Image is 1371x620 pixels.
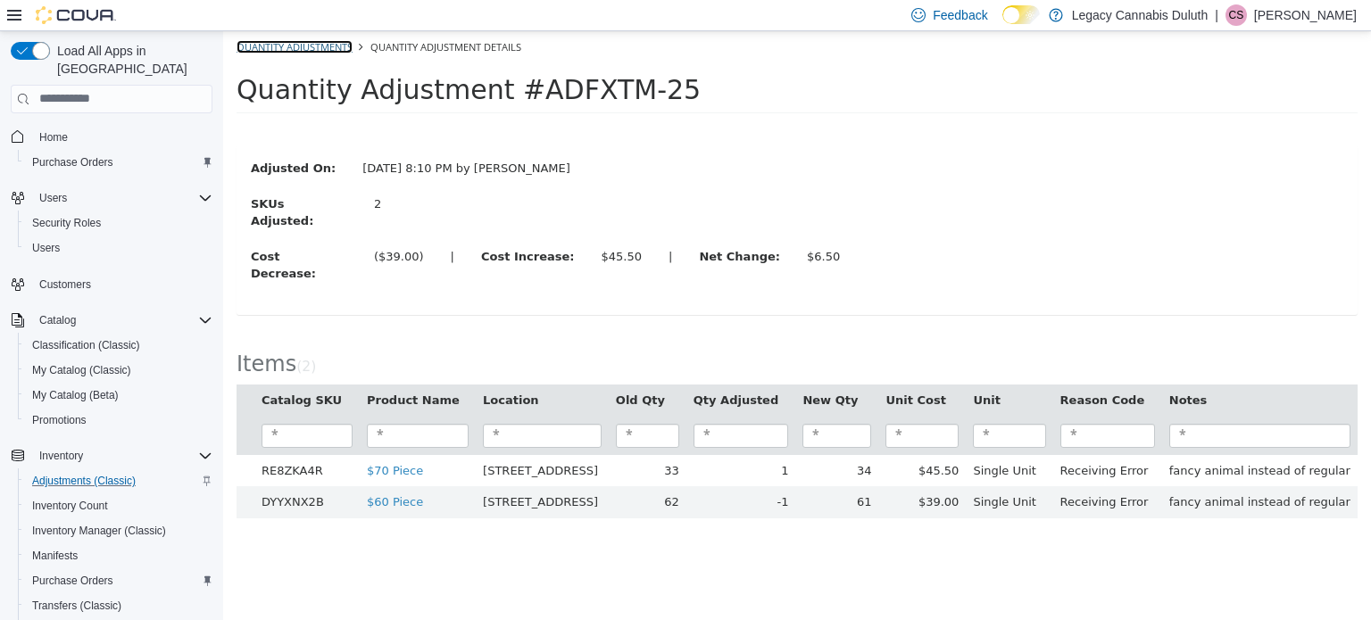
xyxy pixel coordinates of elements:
a: Users [25,237,67,259]
a: Inventory Manager (Classic) [25,520,173,541]
button: Users [4,186,220,211]
button: Security Roles [18,211,220,236]
span: [STREET_ADDRESS] [260,464,375,477]
p: | [1215,4,1218,26]
td: 33 [386,424,463,456]
a: Transfers (Classic) [25,595,129,616]
div: $45.50 [378,217,419,235]
td: Receiving Error [830,424,939,456]
span: Purchase Orders [25,152,212,173]
td: $45.50 [655,424,743,456]
button: Purchase Orders [18,150,220,175]
span: Security Roles [25,212,212,234]
button: Purchase Orders [18,568,220,593]
button: Users [18,236,220,260]
span: Inventory [32,445,212,467]
span: CS [1229,4,1244,26]
a: $60 Piece [144,464,200,477]
span: 2 [79,327,87,343]
button: Unit Cost [662,360,726,378]
span: Home [32,126,212,148]
td: fancy animal instead of regular [939,455,1134,487]
button: Adjustments (Classic) [18,468,220,493]
a: Promotions [25,409,94,431]
a: My Catalog (Classic) [25,360,138,381]
a: Customers [32,274,98,295]
button: Customers [4,271,220,297]
span: Promotions [25,409,212,431]
span: Users [32,187,212,209]
td: Receiving Error [830,455,939,487]
span: Security Roles [32,216,101,230]
button: Product Name [144,360,240,378]
label: Cost Decrease: [14,217,137,252]
td: fancy animal instead of regular [939,424,1134,456]
span: Users [32,241,60,255]
span: Home [39,130,68,145]
span: Inventory [39,449,83,463]
span: Feedback [933,6,987,24]
span: Dark Mode [1002,24,1003,25]
span: Users [25,237,212,259]
span: Adjustments (Classic) [25,470,212,492]
p: [PERSON_NAME] [1254,4,1357,26]
button: Old Qty [393,360,445,378]
span: [STREET_ADDRESS] [260,433,375,446]
button: Catalog SKU [38,360,122,378]
input: Dark Mode [1002,5,1040,24]
a: Security Roles [25,212,108,234]
button: Notes [946,360,987,378]
button: Transfers (Classic) [18,593,220,618]
button: Catalog [4,308,220,333]
label: | [214,217,245,235]
span: Catalog [39,313,76,327]
button: Location [260,360,319,378]
td: DYYXNX2B [31,455,137,487]
label: Cost Increase: [245,217,365,235]
button: New Qty [579,360,638,378]
td: Single Unit [743,455,829,487]
p: Legacy Cannabis Duluth [1072,4,1209,26]
td: -1 [463,455,573,487]
span: Inventory Count [25,495,212,517]
span: Inventory Count [32,499,108,513]
label: | [432,217,462,235]
span: Manifests [25,545,212,566]
button: Inventory Count [18,493,220,518]
td: RE8ZKA4R [31,424,137,456]
span: Transfers (Classic) [25,595,212,616]
a: Purchase Orders [25,570,120,591]
td: 34 [572,424,655,456]
button: Users [32,187,74,209]
span: Customers [39,277,91,292]
a: Classification (Classic) [25,335,147,356]
td: 1 [463,424,573,456]
div: 2 [151,164,311,182]
a: Inventory Count [25,495,115,517]
div: ($39.00) [151,217,201,235]
label: Adjusted On: [14,128,126,146]
span: Customers [32,273,212,295]
button: My Catalog (Beta) [18,383,220,408]
button: Inventory [4,443,220,468]
span: Catalog [32,310,212,331]
span: Inventory Manager (Classic) [25,520,212,541]
button: Classification (Classic) [18,333,220,358]
span: Transfers (Classic) [32,599,121,613]
a: Purchase Orders [25,152,120,173]
span: Quantity Adjustment Details [147,9,298,22]
span: Inventory Manager (Classic) [32,524,166,538]
span: Adjustments (Classic) [32,474,136,488]
td: Single Unit [743,424,829,456]
span: Quantity Adjustment #ADFXTM-25 [13,43,478,74]
button: My Catalog (Classic) [18,358,220,383]
button: Manifests [18,543,220,568]
a: Home [32,127,75,148]
div: $6.50 [584,217,617,235]
td: $39.00 [655,455,743,487]
button: Inventory Manager (Classic) [18,518,220,543]
a: $70 Piece [144,433,200,446]
span: My Catalog (Classic) [32,363,131,377]
span: Purchase Orders [32,155,113,169]
label: Net Change: [462,217,570,235]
